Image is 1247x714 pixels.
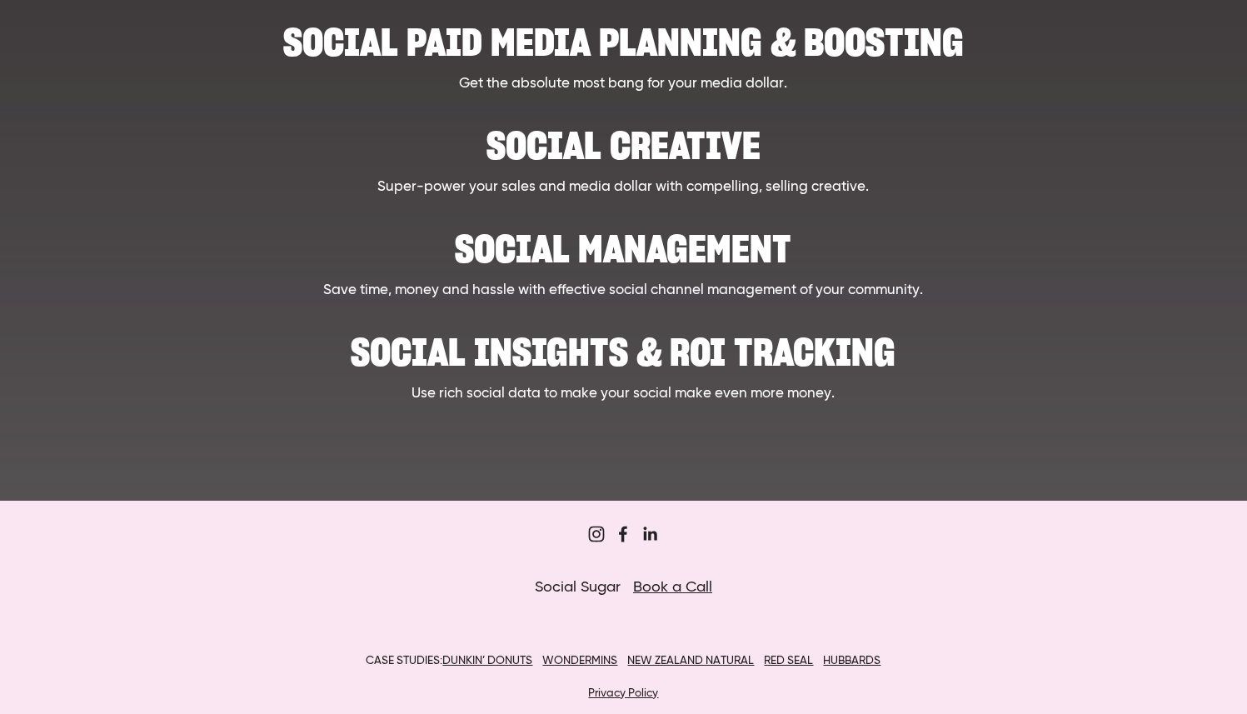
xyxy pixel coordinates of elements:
p: Super-power your sales and media dollar with compelling, selling creative. [157,177,1090,198]
h2: Social creative [157,112,1090,162]
a: Social Insights & ROI Tracking Use rich social data to make your social make even more money. [157,318,1090,405]
a: Sugar&Partners [588,526,605,542]
p: Get the absolute most bang for your media dollar. [157,73,1090,95]
p: Use rich social data to make your social make even more money. [157,383,1090,405]
a: RED SEAL [764,655,813,667]
a: HUBBARDS [823,655,880,667]
a: Social creative Super-power your sales and media dollar with compelling, selling creative. [157,112,1090,198]
a: Book a Call [633,580,712,595]
p: Save time, money and hassle with effective social channel management of your community. [157,280,1090,302]
h2: Social Insights & ROI Tracking [157,318,1090,369]
span: Social Sugar [535,580,621,595]
a: Privacy Policy [588,687,658,699]
h2: Social paid media planning & boosting [157,8,1090,59]
a: NEW ZEALAND NATURAL [627,655,754,667]
h2: Social Management [157,215,1090,266]
a: WONDERMINS [542,655,617,667]
a: Jordan Eley [641,526,658,542]
a: Sugar Digi [615,526,631,542]
a: Social paid media planning & boosting Get the absolute most bang for your media dollar. [157,8,1090,95]
a: DUNKIN’ DONUTS [442,655,532,667]
p: CASE STUDIES: [157,651,1090,672]
a: Social Management Save time, money and hassle with effective social channel management of your co... [157,215,1090,302]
